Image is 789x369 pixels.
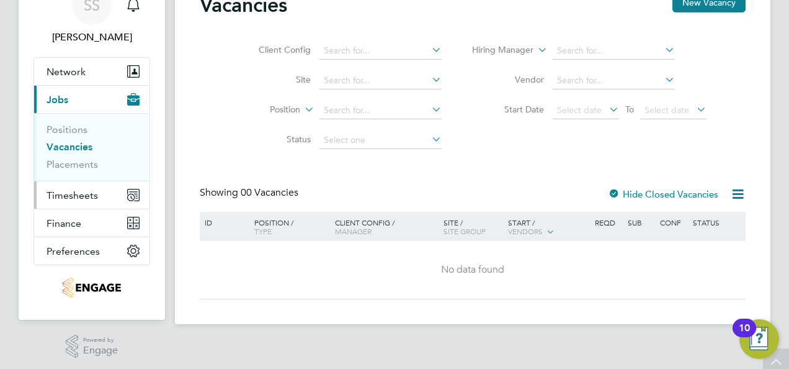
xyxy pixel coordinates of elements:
div: Site / [440,212,506,242]
span: Type [254,226,272,236]
button: Finance [34,209,149,237]
div: No data found [202,263,744,276]
span: Jobs [47,94,68,106]
span: Network [47,66,86,78]
span: Engage [83,345,118,356]
span: Preferences [47,245,100,257]
input: Search for... [553,72,675,89]
input: Select one [319,132,442,149]
span: Manager [335,226,372,236]
button: Preferences [34,237,149,265]
label: Site [239,74,311,85]
label: Status [239,134,311,145]
a: Powered byEngage [66,335,118,358]
label: Vendor [473,74,544,85]
span: Timesheets [47,189,98,201]
a: Positions [47,124,87,135]
span: Vendors [508,226,543,236]
div: Client Config / [332,212,440,242]
label: Hide Closed Vacancies [608,188,718,200]
button: Timesheets [34,181,149,209]
span: Site Group [444,226,486,236]
span: 00 Vacancies [241,186,298,199]
label: Client Config [239,44,311,55]
span: Powered by [83,335,118,345]
div: ID [202,212,245,233]
div: Reqd [592,212,624,233]
img: knightwood-logo-retina.png [63,278,120,298]
div: 10 [739,328,750,344]
button: Jobs [34,86,149,113]
span: To [622,101,638,117]
div: Position / [245,212,332,242]
a: Vacancies [47,141,92,153]
div: Jobs [34,113,149,181]
div: Status [690,212,744,233]
a: Go to home page [33,278,150,298]
span: Select date [557,104,602,116]
button: Open Resource Center, 10 new notifications [739,319,779,359]
input: Search for... [319,42,442,60]
span: Select date [644,104,689,116]
div: Sub [625,212,657,233]
input: Search for... [319,72,442,89]
span: Shazad Shah [33,30,150,45]
label: Position [229,104,300,116]
label: Hiring Manager [462,44,533,57]
input: Search for... [553,42,675,60]
div: Showing [200,186,301,199]
div: Conf [657,212,689,233]
div: Start / [505,212,592,243]
input: Search for... [319,102,442,119]
a: Placements [47,158,98,170]
span: Finance [47,217,81,229]
button: Network [34,58,149,85]
label: Start Date [473,104,544,115]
